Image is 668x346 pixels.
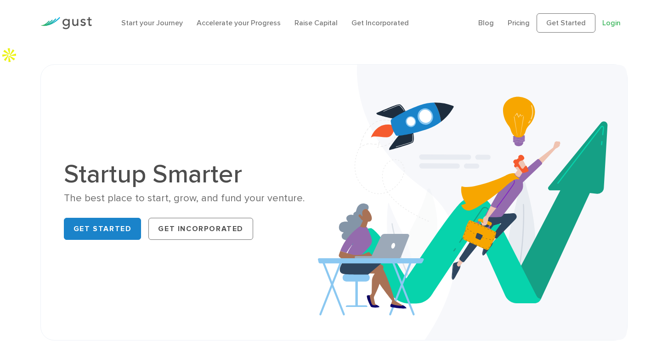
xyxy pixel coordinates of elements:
[318,65,627,340] img: Startup Smarter Hero
[294,18,338,27] a: Raise Capital
[148,218,253,240] a: Get Incorporated
[64,218,142,240] a: Get Started
[197,18,281,27] a: Accelerate your Progress
[508,18,530,27] a: Pricing
[121,18,183,27] a: Start your Journey
[478,18,494,27] a: Blog
[40,17,92,29] img: Gust Logo
[602,18,621,27] a: Login
[537,13,595,33] a: Get Started
[64,161,327,187] h1: Startup Smarter
[64,192,327,205] div: The best place to start, grow, and fund your venture.
[351,18,409,27] a: Get Incorporated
